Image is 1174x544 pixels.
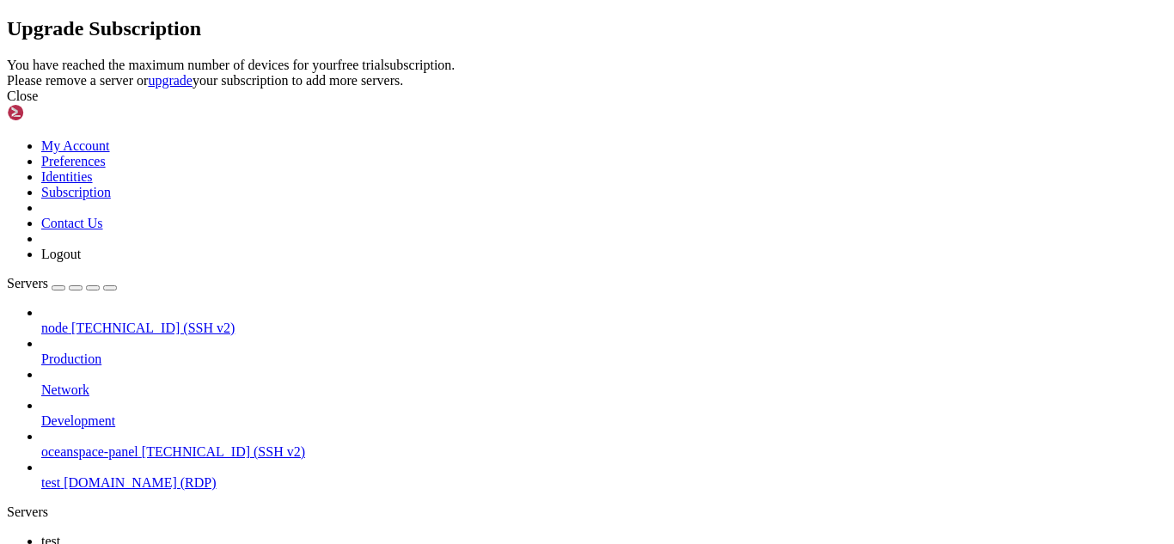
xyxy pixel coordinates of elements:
[41,351,101,366] span: Production
[41,154,106,168] a: Preferences
[41,169,93,184] a: Identities
[41,398,1167,429] li: Development
[7,504,1167,520] div: Servers
[148,73,193,88] a: upgrade
[41,336,1167,367] li: Production
[7,17,1167,40] h2: Upgrade Subscription
[7,104,106,121] img: Shellngn
[41,460,1167,491] li: test [DOMAIN_NAME] (RDP)
[41,382,1167,398] a: Network
[71,321,235,335] span: [TECHNICAL_ID] (SSH v2)
[7,276,48,290] span: Servers
[41,138,110,153] a: My Account
[41,475,1167,491] a: test [DOMAIN_NAME] (RDP)
[41,475,60,490] span: test
[41,413,115,428] span: Development
[41,216,103,230] a: Contact Us
[41,321,1167,336] a: node [TECHNICAL_ID] (SSH v2)
[41,185,111,199] a: Subscription
[41,444,1167,460] a: oceanspace-panel [TECHNICAL_ID] (SSH v2)
[41,351,1167,367] a: Production
[142,444,305,459] span: [TECHNICAL_ID] (SSH v2)
[41,413,1167,429] a: Development
[41,247,81,261] a: Logout
[41,305,1167,336] li: node [TECHNICAL_ID] (SSH v2)
[41,444,138,459] span: oceanspace-panel
[7,58,1167,89] div: You have reached the maximum number of devices for your free trial subscription. Please remove a ...
[7,89,1167,104] div: Close
[41,321,68,335] span: node
[64,475,216,490] span: [DOMAIN_NAME] (RDP)
[41,367,1167,398] li: Network
[41,429,1167,460] li: oceanspace-panel [TECHNICAL_ID] (SSH v2)
[41,382,89,397] span: Network
[7,276,117,290] a: Servers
